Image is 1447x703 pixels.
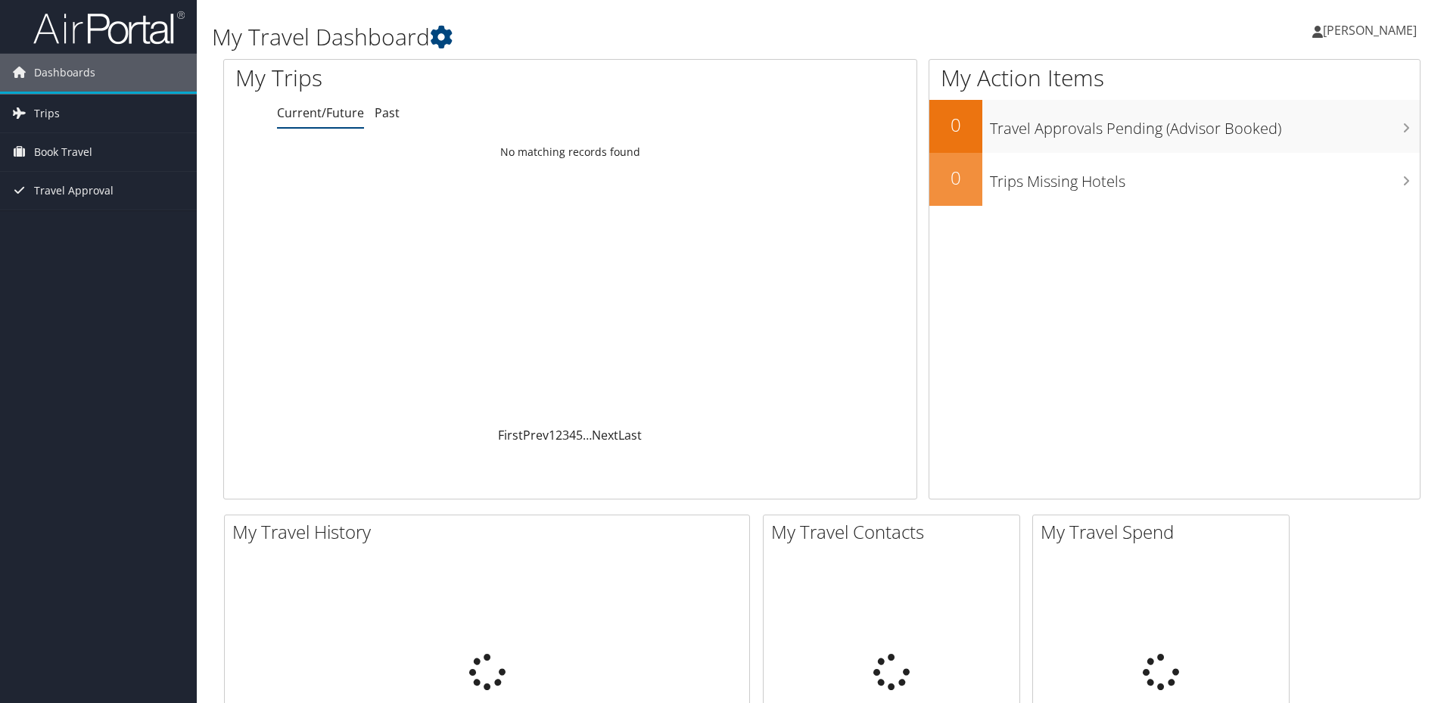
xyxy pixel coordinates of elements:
[1323,22,1417,39] span: [PERSON_NAME]
[583,427,592,443] span: …
[990,163,1420,192] h3: Trips Missing Hotels
[929,100,1420,153] a: 0Travel Approvals Pending (Advisor Booked)
[34,133,92,171] span: Book Travel
[929,153,1420,206] a: 0Trips Missing Hotels
[569,427,576,443] a: 4
[34,95,60,132] span: Trips
[771,519,1019,545] h2: My Travel Contacts
[232,519,749,545] h2: My Travel History
[33,10,185,45] img: airportal-logo.png
[990,110,1420,139] h3: Travel Approvals Pending (Advisor Booked)
[929,165,982,191] h2: 0
[1312,8,1432,53] a: [PERSON_NAME]
[1041,519,1289,545] h2: My Travel Spend
[523,427,549,443] a: Prev
[277,104,364,121] a: Current/Future
[375,104,400,121] a: Past
[212,21,1025,53] h1: My Travel Dashboard
[498,427,523,443] a: First
[34,172,114,210] span: Travel Approval
[235,62,617,94] h1: My Trips
[929,112,982,138] h2: 0
[618,427,642,443] a: Last
[929,62,1420,94] h1: My Action Items
[562,427,569,443] a: 3
[34,54,95,92] span: Dashboards
[576,427,583,443] a: 5
[555,427,562,443] a: 2
[592,427,618,443] a: Next
[549,427,555,443] a: 1
[224,138,916,166] td: No matching records found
